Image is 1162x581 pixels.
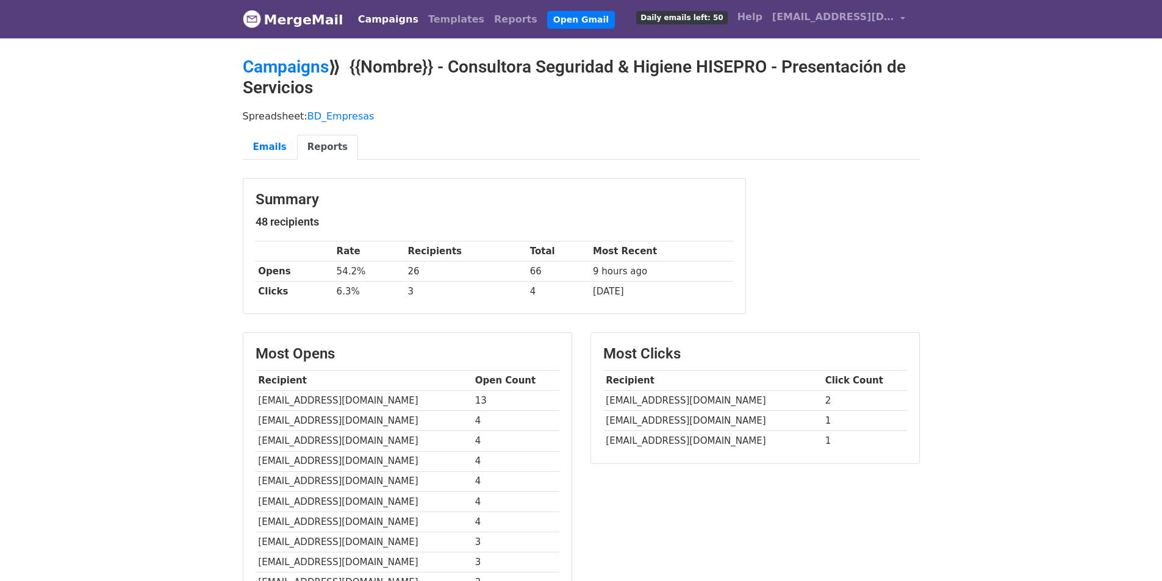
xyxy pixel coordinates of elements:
[256,511,472,532] td: [EMAIL_ADDRESS][DOMAIN_NAME]
[472,491,559,511] td: 4
[767,5,910,34] a: [EMAIL_ADDRESS][DOMAIN_NAME]
[822,431,907,451] td: 1
[603,411,822,431] td: [EMAIL_ADDRESS][DOMAIN_NAME]
[527,282,590,302] td: 4
[334,241,405,262] th: Rate
[603,345,907,363] h3: Most Clicks
[772,10,894,24] span: [EMAIL_ADDRESS][DOMAIN_NAME]
[822,411,907,431] td: 1
[256,391,472,411] td: [EMAIL_ADDRESS][DOMAIN_NAME]
[527,241,590,262] th: Total
[733,5,767,29] a: Help
[256,552,472,572] td: [EMAIL_ADDRESS][DOMAIN_NAME]
[590,241,733,262] th: Most Recent
[256,345,559,363] h3: Most Opens
[547,11,615,29] a: Open Gmail
[822,391,907,411] td: 2
[334,262,405,282] td: 54.2%
[256,282,334,302] th: Clicks
[334,282,405,302] td: 6.3%
[527,262,590,282] td: 66
[243,7,343,32] a: MergeMail
[636,11,727,24] span: Daily emails left: 50
[631,5,732,29] a: Daily emails left: 50
[256,371,472,391] th: Recipient
[472,511,559,532] td: 4
[472,451,559,471] td: 4
[256,262,334,282] th: Opens
[297,135,358,160] a: Reports
[590,282,733,302] td: [DATE]
[472,471,559,491] td: 4
[353,7,423,32] a: Campaigns
[256,431,472,451] td: [EMAIL_ADDRESS][DOMAIN_NAME]
[472,532,559,552] td: 3
[822,371,907,391] th: Click Count
[243,135,297,160] a: Emails
[243,57,329,77] a: Campaigns
[603,371,822,391] th: Recipient
[243,110,920,123] p: Spreadsheet:
[256,471,472,491] td: [EMAIL_ADDRESS][DOMAIN_NAME]
[472,431,559,451] td: 4
[423,7,489,32] a: Templates
[405,241,527,262] th: Recipients
[307,110,375,122] a: BD_Empresas
[405,262,527,282] td: 26
[489,7,542,32] a: Reports
[472,411,559,431] td: 4
[256,215,733,229] h5: 48 recipients
[472,371,559,391] th: Open Count
[603,391,822,411] td: [EMAIL_ADDRESS][DOMAIN_NAME]
[472,552,559,572] td: 3
[256,451,472,471] td: [EMAIL_ADDRESS][DOMAIN_NAME]
[256,491,472,511] td: [EMAIL_ADDRESS][DOMAIN_NAME]
[603,431,822,451] td: [EMAIL_ADDRESS][DOMAIN_NAME]
[256,411,472,431] td: [EMAIL_ADDRESS][DOMAIN_NAME]
[405,282,527,302] td: 3
[256,191,733,209] h3: Summary
[243,57,920,98] h2: ⟫ {{Nombre}} - Consultora Seguridad & Higiene HISEPRO - Presentación de Servicios
[243,10,261,28] img: MergeMail logo
[256,532,472,552] td: [EMAIL_ADDRESS][DOMAIN_NAME]
[472,391,559,411] td: 13
[590,262,733,282] td: 9 hours ago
